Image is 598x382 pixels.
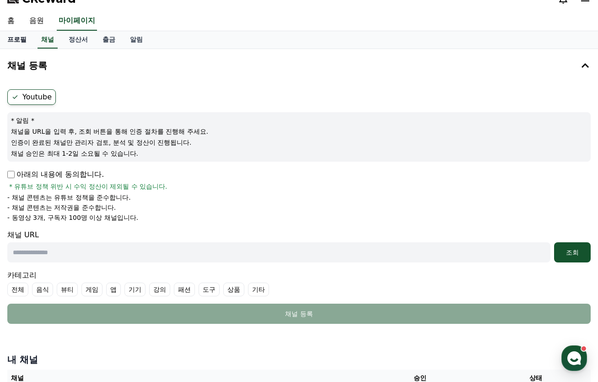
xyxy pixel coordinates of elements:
[7,213,138,222] p: - 동영상 3개, 구독자 100명 이상 채널입니다.
[81,283,102,296] label: 게임
[22,11,51,31] a: 음원
[57,11,97,31] a: 마이페이지
[174,283,195,296] label: 패션
[95,31,123,49] a: 출금
[7,169,104,180] p: 아래의 내용에 동의합니다.
[248,283,269,296] label: 기타
[558,248,587,257] div: 조회
[3,290,60,313] a: 홈
[26,309,572,318] div: 채널 등록
[223,283,244,296] label: 상품
[7,193,131,202] p: - 채널 콘텐츠는 유튜브 정책을 준수합니다.
[7,89,56,105] label: Youtube
[118,290,176,313] a: 설정
[199,283,220,296] label: 도구
[106,283,121,296] label: 앱
[9,182,167,191] span: * 유튜브 정책 위반 시 수익 정산이 제외될 수 있습니다.
[141,304,152,311] span: 설정
[123,31,150,49] a: 알림
[11,138,587,147] p: 인증이 완료된 채널만 관리자 검토, 분석 및 정산이 진행됩니다.
[7,304,591,324] button: 채널 등록
[7,229,591,262] div: 채널 URL
[7,60,47,71] h4: 채널 등록
[32,283,53,296] label: 음식
[7,353,591,366] h4: 내 채널
[11,149,587,158] p: 채널 승인은 최대 1-2일 소요될 수 있습니다.
[7,283,28,296] label: 전체
[29,304,34,311] span: 홈
[7,270,591,296] div: 카테고리
[4,53,594,78] button: 채널 등록
[60,290,118,313] a: 대화
[38,31,58,49] a: 채널
[84,305,95,312] span: 대화
[149,283,170,296] label: 강의
[7,203,116,212] p: - 채널 콘텐츠는 저작권을 준수합니다.
[61,31,95,49] a: 정산서
[57,283,78,296] label: 뷰티
[124,283,145,296] label: 기기
[554,242,591,262] button: 조회
[11,127,587,136] p: 채널을 URL을 입력 후, 조회 버튼을 통해 인증 절차를 진행해 주세요.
